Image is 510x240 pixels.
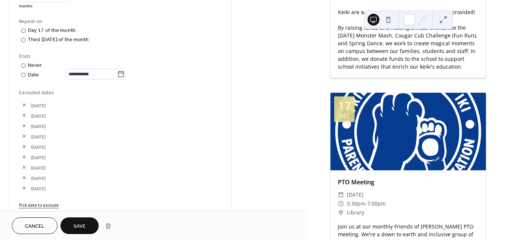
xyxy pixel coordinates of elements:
button: Cancel [12,217,57,234]
span: [DATE] [31,185,222,193]
span: 5:30pm [347,199,365,208]
span: [DATE] [347,190,363,199]
span: [DATE] [31,102,222,109]
span: Cancel [25,223,45,230]
span: Excluded dates [19,89,222,97]
span: [DATE] [31,133,222,141]
div: ​ [338,190,344,199]
span: - [365,199,367,208]
div: Repeat on [19,18,221,26]
button: Save [60,217,99,234]
div: Date [28,71,125,79]
span: [DATE] [31,122,222,130]
span: [DATE] [31,112,222,120]
div: Third [DATE] of the month [28,36,89,44]
div: Day 17 of the month [28,27,76,34]
div: 17 [338,100,351,111]
span: [DATE] [31,143,222,151]
span: Save [73,223,86,230]
div: ​ [338,208,344,217]
span: Pick date to exclude [19,201,59,209]
span: [DATE] [31,174,222,182]
div: months [19,4,70,9]
span: [DATE] [31,154,222,161]
div: PTO Meeting [330,178,486,187]
span: 7:00pm [367,199,386,208]
span: Library [347,208,364,217]
span: [DATE] [31,164,222,172]
div: Ends [19,53,221,60]
div: Never [28,62,42,69]
div: ​ [338,199,344,208]
div: Dec [339,113,350,118]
